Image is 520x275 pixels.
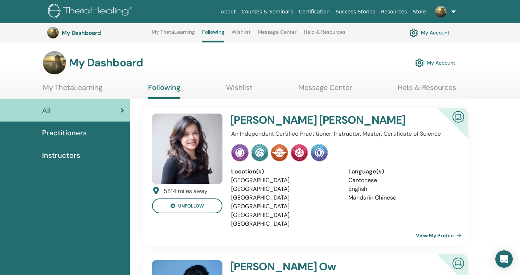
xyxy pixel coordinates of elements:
div: Certified Online Instructor [426,108,468,149]
div: Open Intercom Messenger [495,250,513,268]
a: Wishlist [226,83,253,97]
img: default.jpg [435,6,447,17]
li: English [348,185,454,193]
span: All [42,105,51,116]
span: Practitioners [42,127,87,138]
h3: My Dashboard [62,29,134,36]
img: default.jpg [47,27,59,38]
li: Cantonese [348,176,454,185]
a: Courses & Seminars [239,5,296,19]
img: Certified Online Instructor [450,108,467,124]
a: My Account [415,55,455,71]
p: An Independent Certified Practitioner, Instructor, Master, Certificate of Science [231,130,454,138]
a: Wishlist [232,29,251,41]
img: Certified Online Instructor [450,255,467,271]
div: Location(s) [231,167,337,176]
a: Help & Resources [398,83,456,97]
li: [GEOGRAPHIC_DATA], [GEOGRAPHIC_DATA] [231,193,337,211]
a: Help & Resources [304,29,345,41]
a: Resources [378,5,410,19]
a: Following [202,29,224,42]
button: unfollow [152,198,222,213]
a: Store [410,5,429,19]
h3: My Dashboard [69,56,143,69]
a: Certification [296,5,332,19]
a: Success Stories [333,5,378,19]
img: cog.svg [415,57,424,69]
li: [GEOGRAPHIC_DATA], [GEOGRAPHIC_DATA] [231,176,337,193]
div: Language(s) [348,167,454,176]
a: Following [148,83,180,99]
img: cog.svg [409,26,418,39]
a: My ThetaLearning [43,83,102,97]
a: Message Center [298,83,352,97]
h4: [PERSON_NAME] [PERSON_NAME] [230,114,416,127]
a: About [218,5,238,19]
li: [GEOGRAPHIC_DATA], [GEOGRAPHIC_DATA] [231,211,337,228]
a: View My Profile [416,228,464,243]
img: default.jpg [152,114,222,184]
li: Mandarin Chinese [348,193,454,202]
div: 5814 miles away [164,187,208,196]
a: My ThetaLearning [152,29,195,41]
img: logo.png [48,4,135,20]
a: My Account [409,26,450,39]
a: Message Center [258,29,296,41]
h4: [PERSON_NAME] Ow [230,260,416,273]
img: default.jpg [43,51,66,74]
span: Instructors [42,150,80,161]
